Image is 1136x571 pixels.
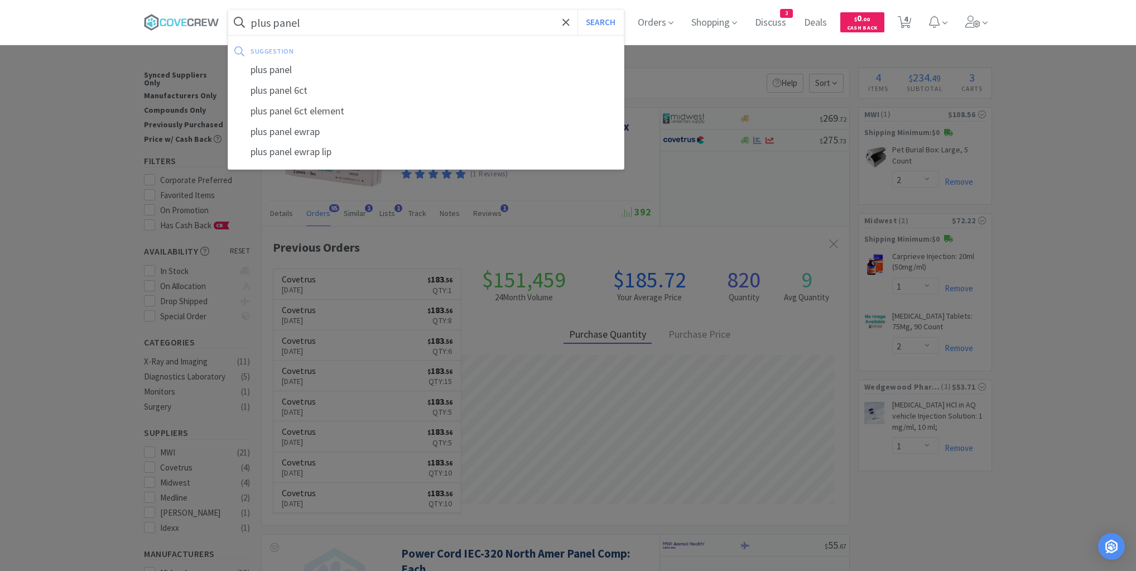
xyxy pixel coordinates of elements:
span: . 00 [861,16,870,23]
span: Cash Back [847,25,878,32]
a: Deals [800,18,831,28]
div: plus panel 6ct element [228,101,624,122]
div: suggestion [251,42,455,60]
div: plus panel 6ct [228,80,624,101]
button: Search [577,9,624,35]
div: plus panel [228,60,624,80]
a: $0.00Cash Back [840,7,884,37]
input: Search by item, sku, manufacturer, ingredient, size... [228,9,624,35]
div: plus panel ewrap [228,122,624,142]
div: Open Intercom Messenger [1098,533,1125,560]
a: Discuss3 [750,18,791,28]
span: 3 [781,9,792,17]
div: plus panel ewrap lip [228,142,624,162]
span: 0 [854,13,870,23]
a: 4 [893,19,916,29]
span: $ [854,16,857,23]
